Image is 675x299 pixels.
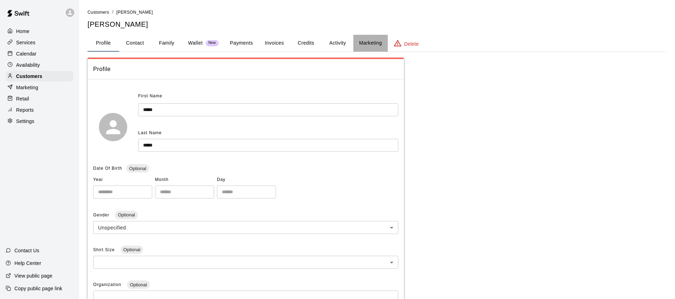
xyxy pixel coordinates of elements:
[6,82,73,93] a: Marketing
[6,116,73,126] a: Settings
[290,35,322,52] button: Credits
[14,272,52,279] p: View public page
[16,95,29,102] p: Retail
[16,61,40,69] p: Availability
[353,35,387,52] button: Marketing
[93,213,111,217] span: Gender
[138,91,162,102] span: First Name
[6,105,73,115] a: Reports
[16,39,36,46] p: Services
[6,71,73,82] a: Customers
[188,39,203,47] p: Wallet
[155,174,214,186] span: Month
[93,166,122,171] span: Date Of Birth
[116,10,153,15] span: [PERSON_NAME]
[127,282,149,287] span: Optional
[115,212,137,217] span: Optional
[88,20,667,29] h5: [PERSON_NAME]
[322,35,353,52] button: Activity
[126,166,149,171] span: Optional
[88,9,109,15] a: Customers
[6,60,73,70] a: Availability
[16,73,42,80] p: Customers
[224,35,258,52] button: Payments
[88,10,109,15] span: Customers
[14,285,62,292] p: Copy public page link
[93,174,152,186] span: Year
[258,35,290,52] button: Invoices
[16,50,37,57] p: Calendar
[6,26,73,37] a: Home
[93,65,398,74] span: Profile
[206,41,219,45] span: New
[14,260,41,267] p: Help Center
[93,282,123,287] span: Organization
[16,118,34,125] p: Settings
[138,130,162,135] span: Last Name
[6,93,73,104] a: Retail
[119,35,151,52] button: Contact
[14,247,39,254] p: Contact Us
[404,40,419,47] p: Delete
[88,35,667,52] div: basic tabs example
[217,174,276,186] span: Day
[88,35,119,52] button: Profile
[6,48,73,59] a: Calendar
[121,247,143,252] span: Optional
[93,221,398,234] div: Unspecified
[88,8,667,16] nav: breadcrumb
[16,28,30,35] p: Home
[151,35,182,52] button: Family
[6,37,73,48] a: Services
[93,247,116,252] span: Shirt Size
[112,8,114,16] li: /
[16,84,38,91] p: Marketing
[16,106,34,113] p: Reports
